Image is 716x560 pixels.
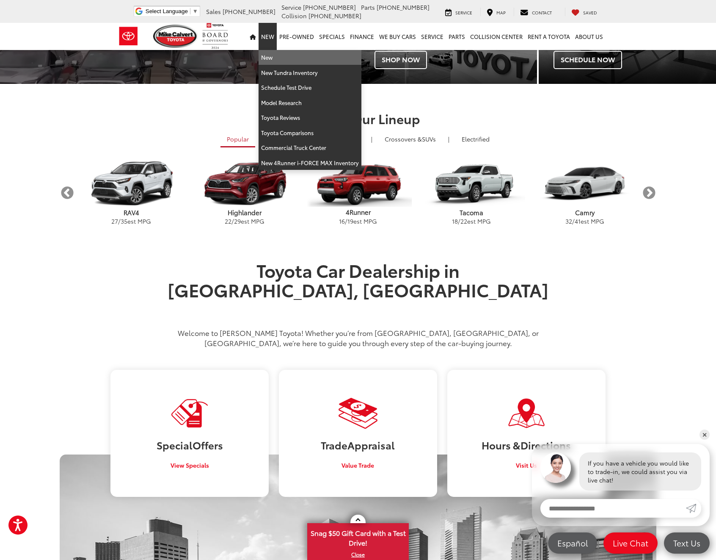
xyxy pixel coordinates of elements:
[642,186,656,200] button: Next
[259,23,277,50] a: New
[369,135,375,143] li: |
[460,217,467,225] span: 22
[579,452,701,491] div: If you have a vehicle you would like to trade-in, we could assist you via live chat!
[609,538,653,548] span: Live Chat
[111,217,118,225] span: 27
[225,217,231,225] span: 22
[308,11,361,20] span: [PHONE_NUMBER]
[573,23,606,50] a: About Us
[446,135,452,143] li: |
[455,132,496,146] a: Electrified
[220,132,255,147] a: Popular
[528,217,642,225] p: / est MPG
[540,452,571,483] img: Agent profile photo
[301,217,415,225] p: / est MPG
[308,524,408,550] span: Snag $50 Gift Card with a Test Drive!
[377,23,419,50] a: WE BUY CARS
[341,461,374,469] span: Value Trade
[454,439,599,450] h3: Hours & Directions
[60,111,656,125] h2: Discover Our Lineup
[514,8,558,16] a: Contact
[525,23,573,50] a: Rent a Toyota
[531,161,639,206] img: Toyota Camry
[415,208,528,217] p: Tacoma
[304,161,412,206] img: Toyota 4Runner
[339,397,377,429] img: Visit Our Dealership
[516,461,537,469] span: Visit Us
[377,3,430,11] span: [PHONE_NUMBER]
[548,532,597,554] a: Español
[60,186,74,200] button: Previous
[281,11,307,20] span: Collision
[161,327,555,348] p: Welcome to [PERSON_NAME] Toyota! Whether you’re from [GEOGRAPHIC_DATA], [GEOGRAPHIC_DATA], or [GE...
[317,23,347,50] a: Specials
[415,217,528,225] p: / est MPG
[161,260,555,319] h1: Toyota Car Dealership in [GEOGRAPHIC_DATA], [GEOGRAPHIC_DATA]
[554,51,622,69] span: Schedule Now
[301,208,415,216] p: 4Runner
[153,25,198,48] img: Mike Calvert Toyota
[532,9,552,16] span: Contact
[188,208,301,217] p: Highlander
[259,125,361,141] a: Toyota Comparisons
[664,532,710,554] a: Text Us
[193,8,198,14] span: ▼
[686,499,701,518] a: Submit
[277,23,317,50] a: Pre-Owned
[190,8,190,14] span: ​
[113,22,144,50] img: Toyota
[603,532,658,554] a: Live Chat
[60,153,656,233] aside: carousel
[565,217,572,225] span: 32
[74,217,188,225] p: / est MPG
[439,8,479,16] a: Service
[565,8,603,16] a: My Saved Vehicles
[188,217,301,225] p: / est MPG
[418,161,526,206] img: Toyota Tacoma
[375,51,427,69] span: Shop Now
[540,499,686,518] input: Enter your message
[223,7,275,16] span: [PHONE_NUMBER]
[170,397,209,429] img: Visit Our Dealership
[259,80,361,95] a: Schedule Test Drive
[507,397,546,429] img: Visit Our Dealership
[110,370,269,496] a: SpecialOffers View Specials
[452,217,458,225] span: 18
[575,217,581,225] span: 41
[74,208,188,217] p: RAV4
[285,439,431,450] h3: Trade Appraisal
[117,439,262,450] h3: Special Offers
[446,23,468,50] a: Parts
[480,8,512,16] a: Map
[361,3,375,11] span: Parts
[259,140,361,155] a: Commercial Truck Center
[279,370,437,496] a: TradeAppraisal Value Trade
[259,95,361,111] a: Model Research
[385,135,422,143] span: Crossovers &
[234,217,241,225] span: 29
[347,217,353,225] span: 19
[146,8,198,14] a: Select Language​
[339,217,345,225] span: 16
[303,3,356,11] span: [PHONE_NUMBER]
[77,161,185,206] img: Toyota RAV4
[259,110,361,125] a: Toyota Reviews
[455,9,472,16] span: Service
[121,217,127,225] span: 35
[583,9,597,16] span: Saved
[146,8,188,14] span: Select Language
[419,23,446,50] a: Service
[259,50,361,65] a: New
[259,155,361,170] a: New 4Runner i-FORCE MAX Inventory
[206,7,221,16] span: Sales
[247,23,259,50] a: Home
[191,161,299,206] img: Toyota Highlander
[281,3,301,11] span: Service
[553,538,592,548] span: Español
[378,132,442,146] a: SUVs
[447,370,606,496] a: Hours &Directions Visit Us
[259,65,361,80] a: New Tundra Inventory
[468,23,525,50] a: Collision Center
[496,9,506,16] span: Map
[528,208,642,217] p: Camry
